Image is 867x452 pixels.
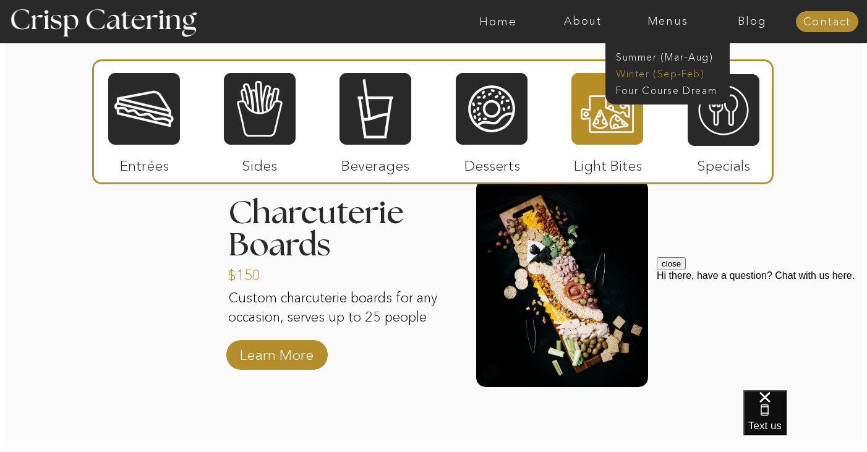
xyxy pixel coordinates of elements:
[228,289,440,343] p: Custom charcuterie boards for any occasion, serves up to 25 people
[616,67,717,79] a: Winter (Sep-Feb)
[103,145,186,181] p: Entrées
[228,254,310,290] a: $150
[625,15,710,28] a: Menus
[682,145,764,181] p: Specials
[228,197,456,262] h3: Charcuterie Boards
[540,15,625,28] a: About
[218,145,301,181] p: Sides
[743,390,867,452] iframe: podium webchat widget bubble
[236,334,318,370] a: Learn More
[796,16,858,28] a: Contact
[334,145,416,181] p: Beverages
[451,145,533,181] p: Desserts
[616,50,727,62] a: Summer (Mar-Aug)
[616,83,727,95] a: Four Course Dream
[456,15,540,28] a: Home
[566,145,649,181] p: Light Bites
[710,15,795,28] a: Blog
[657,257,867,406] iframe: podium webchat widget prompt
